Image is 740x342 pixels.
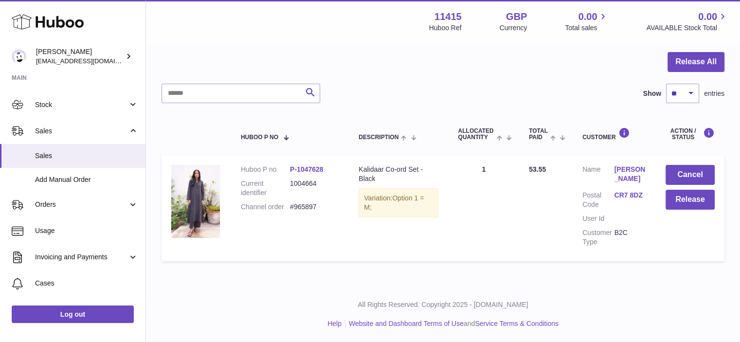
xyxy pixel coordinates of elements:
[643,89,661,98] label: Show
[35,200,128,209] span: Orders
[36,47,124,66] div: [PERSON_NAME]
[429,23,462,33] div: Huboo Ref
[529,128,548,141] span: Total paid
[704,89,724,98] span: entries
[614,191,646,200] a: CR7 8DZ
[578,10,597,23] span: 0.00
[666,165,715,185] button: Cancel
[290,179,339,198] dd: 1004664
[434,10,462,23] strong: 11415
[565,10,608,33] a: 0.00 Total sales
[666,190,715,210] button: Release
[327,320,342,327] a: Help
[582,127,646,141] div: Customer
[241,179,290,198] dt: Current identifier
[35,100,128,109] span: Stock
[35,126,128,136] span: Sales
[290,165,324,173] a: P-1047628
[359,134,398,141] span: Description
[290,202,339,212] dd: #965897
[582,214,614,223] dt: User Id
[448,155,519,261] td: 1
[646,10,728,33] a: 0.00 AVAILABLE Stock Total
[582,165,614,186] dt: Name
[154,300,732,309] p: All Rights Reserved. Copyright 2025 - [DOMAIN_NAME]
[614,165,646,183] a: [PERSON_NAME]
[582,191,614,209] dt: Postal Code
[35,226,138,235] span: Usage
[35,175,138,184] span: Add Manual Order
[241,202,290,212] dt: Channel order
[349,320,464,327] a: Website and Dashboard Terms of Use
[345,319,559,328] li: and
[506,10,527,23] strong: GBP
[171,165,220,238] img: 30_bd37c684-b71a-46aa-8aa5-4c9b2d803f99_1.jpg
[458,128,494,141] span: ALLOCATED Quantity
[35,151,138,161] span: Sales
[12,306,134,323] a: Log out
[666,127,715,141] div: Action / Status
[35,252,128,262] span: Invoicing and Payments
[36,57,143,65] span: [EMAIL_ADDRESS][DOMAIN_NAME]
[241,165,290,174] dt: Huboo P no
[359,188,438,217] div: Variation:
[582,228,614,247] dt: Customer Type
[12,49,26,64] img: care@shopmanto.uk
[500,23,527,33] div: Currency
[668,52,724,72] button: Release All
[475,320,559,327] a: Service Terms & Conditions
[364,194,424,211] span: Option 1 = M;
[646,23,728,33] span: AVAILABLE Stock Total
[529,165,546,173] span: 53.55
[35,279,138,288] span: Cases
[241,134,278,141] span: Huboo P no
[614,228,646,247] dd: B2C
[698,10,717,23] span: 0.00
[359,165,438,183] div: Kalidaar Co-ord Set - Black
[565,23,608,33] span: Total sales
